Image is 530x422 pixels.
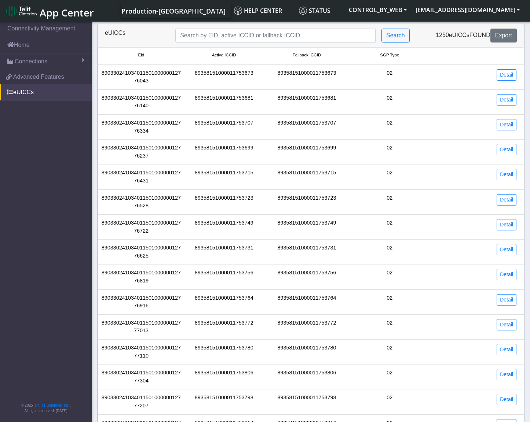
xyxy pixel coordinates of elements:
span: Export [495,32,512,38]
a: Status [296,3,344,18]
div: 02 [348,194,431,210]
div: 89033024103401150100000012776043 [100,69,183,85]
div: 02 [348,344,431,360]
div: 89358151000011753707 [183,119,266,135]
div: 89033024103401150100000012776528 [100,194,183,210]
button: Export [490,29,517,42]
div: 89358151000011753673 [266,69,348,85]
div: 89358151000011753699 [183,144,266,160]
div: 89358151000011753749 [266,219,348,235]
a: Detail [497,369,516,380]
a: Detail [497,344,516,355]
div: 89358151000011753756 [183,269,266,285]
div: 89033024103401150100000012776334 [100,119,183,135]
div: 89358151000011753780 [183,344,266,360]
img: logo-telit-cinterion-gw-new.png [6,5,37,17]
a: Your current platform instance [121,3,225,18]
span: eUICCs [449,32,469,38]
div: 89033024103401150100000012777304 [100,369,183,385]
span: SGP Type [380,52,399,58]
a: Detail [497,69,516,81]
div: 02 [348,369,431,385]
div: 89033024103401150100000012776431 [100,169,183,185]
div: 89033024103401150100000012776140 [100,94,183,110]
button: Search [381,29,410,42]
div: 89033024103401150100000012776916 [100,294,183,310]
a: Detail [497,244,516,255]
div: 89358151000011753780 [266,344,348,360]
a: Help center [231,3,296,18]
div: 02 [348,169,431,185]
span: Fallback ICCID [293,52,321,58]
span: 1250 [436,32,449,38]
a: Detail [497,294,516,306]
a: Telit IoT Solutions, Inc. [33,403,70,407]
div: 02 [348,219,431,235]
a: Detail [497,269,516,280]
div: 02 [348,319,431,335]
input: Search... [175,29,376,42]
div: 02 [348,119,431,135]
div: 89358151000011753806 [183,369,266,385]
span: found [469,32,490,38]
div: 89358151000011753723 [183,194,266,210]
div: 89358151000011753772 [183,319,266,335]
a: Detail [497,119,516,130]
span: Status [299,7,330,15]
div: 02 [348,144,431,160]
div: 89358151000011753806 [266,369,348,385]
div: 89033024103401150100000012776625 [100,244,183,260]
div: 89033024103401150100000012777013 [100,319,183,335]
div: 89358151000011753772 [266,319,348,335]
span: Active ICCID [212,52,236,58]
a: Detail [497,394,516,405]
div: 89358151000011753731 [266,244,348,260]
span: Help center [234,7,282,15]
div: 89033024103401150100000012777110 [100,344,183,360]
div: 89358151000011753764 [183,294,266,310]
a: Detail [497,194,516,206]
span: Eid [138,52,145,58]
button: [EMAIL_ADDRESS][DOMAIN_NAME] [411,3,524,16]
div: 89358151000011753715 [183,169,266,185]
div: 89358151000011753707 [266,119,348,135]
span: App Center [40,6,94,19]
span: Connections [15,57,47,66]
div: 89358151000011753798 [266,394,348,410]
div: 02 [348,94,431,110]
div: 89358151000011753715 [266,169,348,185]
div: 89358151000011753681 [266,94,348,110]
div: 89358151000011753749 [183,219,266,235]
span: Production-[GEOGRAPHIC_DATA] [121,7,226,15]
div: eUICCs [99,29,170,42]
a: Detail [497,94,516,105]
div: 89358151000011753764 [266,294,348,310]
a: Detail [497,144,516,155]
div: 02 [348,394,431,410]
div: 89358151000011753731 [183,244,266,260]
a: Detail [497,319,516,330]
div: 89358151000011753723 [266,194,348,210]
div: 89033024103401150100000012776722 [100,219,183,235]
div: 02 [348,69,431,85]
div: 89358151000011753681 [183,94,266,110]
button: CONTROL_BY_WEB [344,3,411,16]
div: 02 [348,294,431,310]
span: Advanced Features [13,73,64,81]
div: 02 [348,244,431,260]
a: Detail [497,169,516,180]
div: 02 [348,269,431,285]
div: 89358151000011753699 [266,144,348,160]
div: 89033024103401150100000012776237 [100,144,183,160]
a: Detail [497,219,516,230]
div: 89358151000011753798 [183,394,266,410]
div: 89033024103401150100000012776819 [100,269,183,285]
div: 89033024103401150100000012777207 [100,394,183,410]
a: App Center [6,3,93,19]
img: knowledge.svg [234,7,242,15]
img: status.svg [299,7,307,15]
div: 89358151000011753756 [266,269,348,285]
div: 89358151000011753673 [183,69,266,85]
